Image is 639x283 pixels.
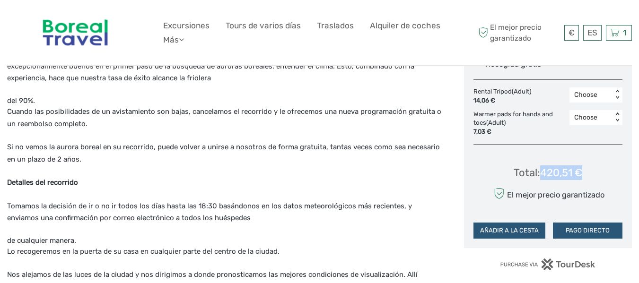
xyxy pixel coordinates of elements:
[7,178,78,187] strong: Detalles del recorrido
[109,15,120,26] button: Open LiveChat chat widget
[473,223,545,239] button: AÑADIR A LA CESTA
[36,7,114,59] img: 346-854fea8c-10b9-4d52-aacf-0976180d9f3a_logo_big.jpg
[574,90,608,100] div: Choose
[163,19,210,33] a: Excursiones
[491,185,604,202] div: El mejor precio garantizado
[574,113,608,122] div: Choose
[13,17,107,24] p: We're away right now. Please check back later!
[226,19,301,33] a: Tours de varios días
[163,33,184,47] a: Más
[370,19,440,33] a: Alquiler de coches
[514,165,582,180] div: Total : 420,51 €
[473,87,536,105] div: Rental Tripod (Adult)
[473,96,531,105] div: 14,06 €
[583,25,602,41] div: ES
[317,19,354,33] a: Traslados
[476,22,562,43] span: El mejor precio garantizado
[7,107,441,128] span: Cuando las posibilidades de un avistamiento son bajas, cancelamos el recorrido y le ofrecemos una...
[613,112,621,122] div: < >
[500,258,596,270] img: PurchaseViaTourDesk.png
[7,143,440,163] span: Si no vemos la aurora boreal en su recorrido, puede volver a unirse a nosotros de forma gratuita,...
[473,110,569,137] div: Warmer pads for hands and toes (Adult)
[621,28,628,37] span: 1
[553,223,622,239] button: PAGO DIRECTO
[7,202,412,223] span: Tomamos la decisión de ir o no ir todos los días hasta las 18:30 basándonos en los datos meteorol...
[613,90,621,100] div: < >
[569,28,575,37] span: €
[473,128,565,137] div: 7,03 €
[7,247,280,256] span: Lo recogeremos en la puerta de su casa en cualquier parte del centro de la ciudad.
[485,60,541,69] span: Recogida gratis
